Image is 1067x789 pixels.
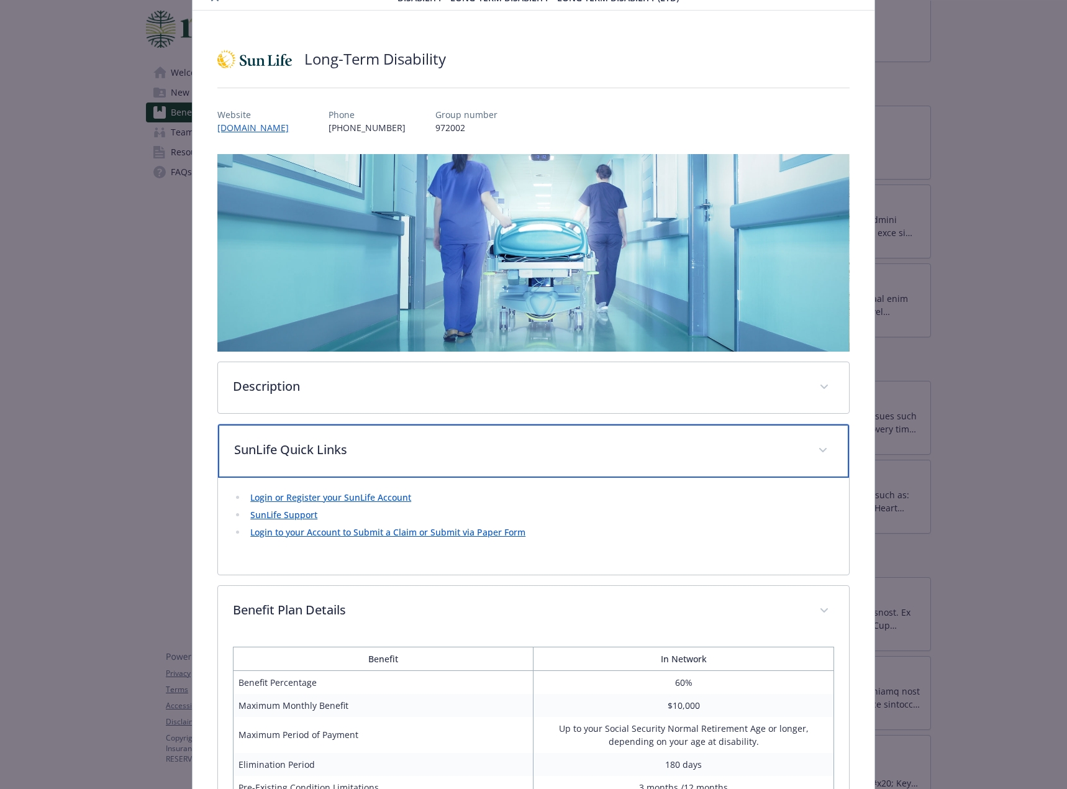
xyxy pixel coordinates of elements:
[234,670,533,694] td: Benefit Percentage
[250,491,411,503] a: Login or Register your SunLife Account
[218,362,849,413] div: Description
[533,717,833,753] td: Up to your Social Security Normal Retirement Age or longer, depending on your age at disability.
[217,154,850,352] img: banner
[533,694,833,717] td: $10,000
[329,108,406,121] p: Phone
[233,377,804,396] p: Description
[435,108,497,121] p: Group number
[234,694,533,717] td: Maximum Monthly Benefit
[218,586,849,637] div: Benefit Plan Details
[533,647,833,670] th: In Network
[217,108,299,121] p: Website
[217,122,299,134] a: [DOMAIN_NAME]
[250,509,317,521] a: SunLife Support
[250,526,525,538] a: Login to your Account to Submit a Claim or Submit via Paper Form
[234,717,533,753] td: Maximum Period of Payment
[234,440,803,459] p: SunLife Quick Links
[234,647,533,670] th: Benefit
[533,670,833,694] td: 60%
[435,121,497,134] p: 972002
[218,478,849,575] div: SunLife Quick Links
[218,424,849,478] div: SunLife Quick Links
[533,753,833,776] td: 180 days
[217,40,292,78] img: Sun Life Financial
[329,121,406,134] p: [PHONE_NUMBER]
[234,753,533,776] td: Elimination Period
[304,48,446,70] h2: Long-Term Disability
[233,601,804,619] p: Benefit Plan Details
